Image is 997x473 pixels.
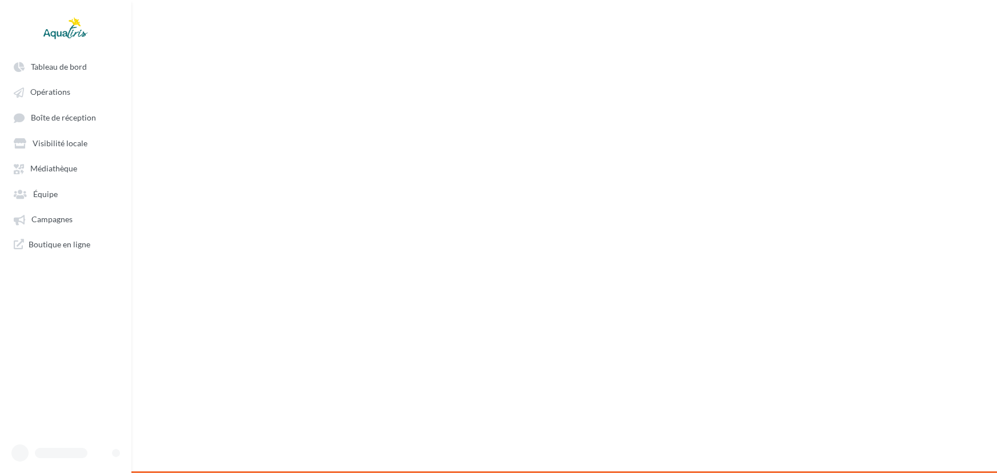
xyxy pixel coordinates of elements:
[31,215,73,225] span: Campagnes
[7,56,125,77] a: Tableau de bord
[30,87,70,97] span: Opérations
[7,183,125,204] a: Équipe
[30,164,77,174] span: Médiathèque
[7,81,125,102] a: Opérations
[7,158,125,178] a: Médiathèque
[7,234,125,254] a: Boutique en ligne
[31,113,96,122] span: Boîte de réception
[7,107,125,128] a: Boîte de réception
[7,209,125,229] a: Campagnes
[31,62,87,71] span: Tableau de bord
[29,239,90,250] span: Boutique en ligne
[33,189,58,199] span: Équipe
[7,133,125,153] a: Visibilité locale
[33,138,87,148] span: Visibilité locale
